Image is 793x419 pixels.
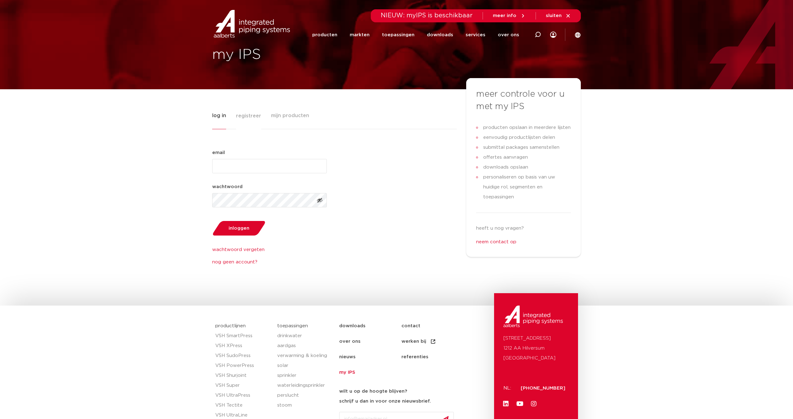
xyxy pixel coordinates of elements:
a: VSH Shurjoint [215,371,271,381]
span: mijn producten [271,109,309,122]
a: meer info [493,13,526,19]
div: Tabs. Open items met enter of spatie, sluit af met escape en navigeer met de pijltoetsen. [212,109,581,266]
strong: schrijf u dan in voor onze nieuwsbrief. [339,399,431,404]
a: referenties [401,349,464,365]
strong: wilt u op de hoogte blijven? [339,389,407,394]
a: VSH XPress [215,341,271,351]
a: [PHONE_NUMBER] [521,386,565,390]
a: verwarming & koeling [277,351,333,361]
span: registreer [236,110,261,122]
a: VSH Super [215,381,271,390]
a: nog geen account? [212,258,327,266]
a: downloads [339,318,401,334]
span: heeft u nog vragen? [476,226,524,231]
span: offertes aanvragen [482,152,528,162]
a: VSH SmartPress [215,331,271,341]
span: inloggen [229,226,249,231]
h3: meer controle voor u met my IPS [476,88,571,113]
p: NL: [503,383,513,393]
a: VSH Tectite [215,400,271,410]
a: solar [277,361,333,371]
nav: Menu [312,22,519,47]
a: toepassingen [382,22,414,47]
button: Toon wachtwoord [313,193,327,207]
a: downloads [427,22,453,47]
span: meer info [493,13,516,18]
a: my IPS [339,365,401,380]
a: wachtwoord vergeten [212,246,327,254]
a: neem contact op [476,240,516,244]
a: over ons [498,22,519,47]
button: inloggen [210,220,268,236]
a: contact [401,318,464,334]
a: sprinkler [277,371,333,381]
h1: my IPS [212,45,393,65]
a: toepassingen [277,324,308,328]
a: VSH UltraPress [215,390,271,400]
a: werken bij [401,334,464,349]
a: markten [350,22,370,47]
label: email [212,149,225,157]
a: aardgas [277,341,333,351]
span: downloads opslaan [482,162,528,172]
span: submittal packages samenstellen [482,143,559,152]
span: sluiten [546,13,562,18]
label: wachtwoord [212,183,243,191]
a: nieuws [339,349,401,365]
a: productlijnen [215,324,246,328]
a: services [466,22,485,47]
p: [STREET_ADDRESS] 1212 AA Hilversum [GEOGRAPHIC_DATA] [503,333,568,363]
a: producten [312,22,337,47]
span: NIEUW: myIPS is beschikbaar [381,12,473,19]
nav: Menu [339,318,491,380]
div: my IPS [550,22,556,47]
span: log in [212,109,226,122]
a: sluiten [546,13,571,19]
a: VSH SudoPress [215,351,271,361]
a: drinkwater [277,331,333,341]
a: over ons [339,334,401,349]
span: producten opslaan in meerdere lijsten [482,123,571,133]
span: personaliseren op basis van uw huidige rol, segmenten en toepassingen [482,172,571,202]
a: perslucht [277,390,333,400]
span: eenvoudig productlijsten delen [482,133,555,143]
a: VSH PowerPress [215,361,271,371]
a: waterleidingsprinkler [277,381,333,390]
a: stoom [277,400,333,410]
